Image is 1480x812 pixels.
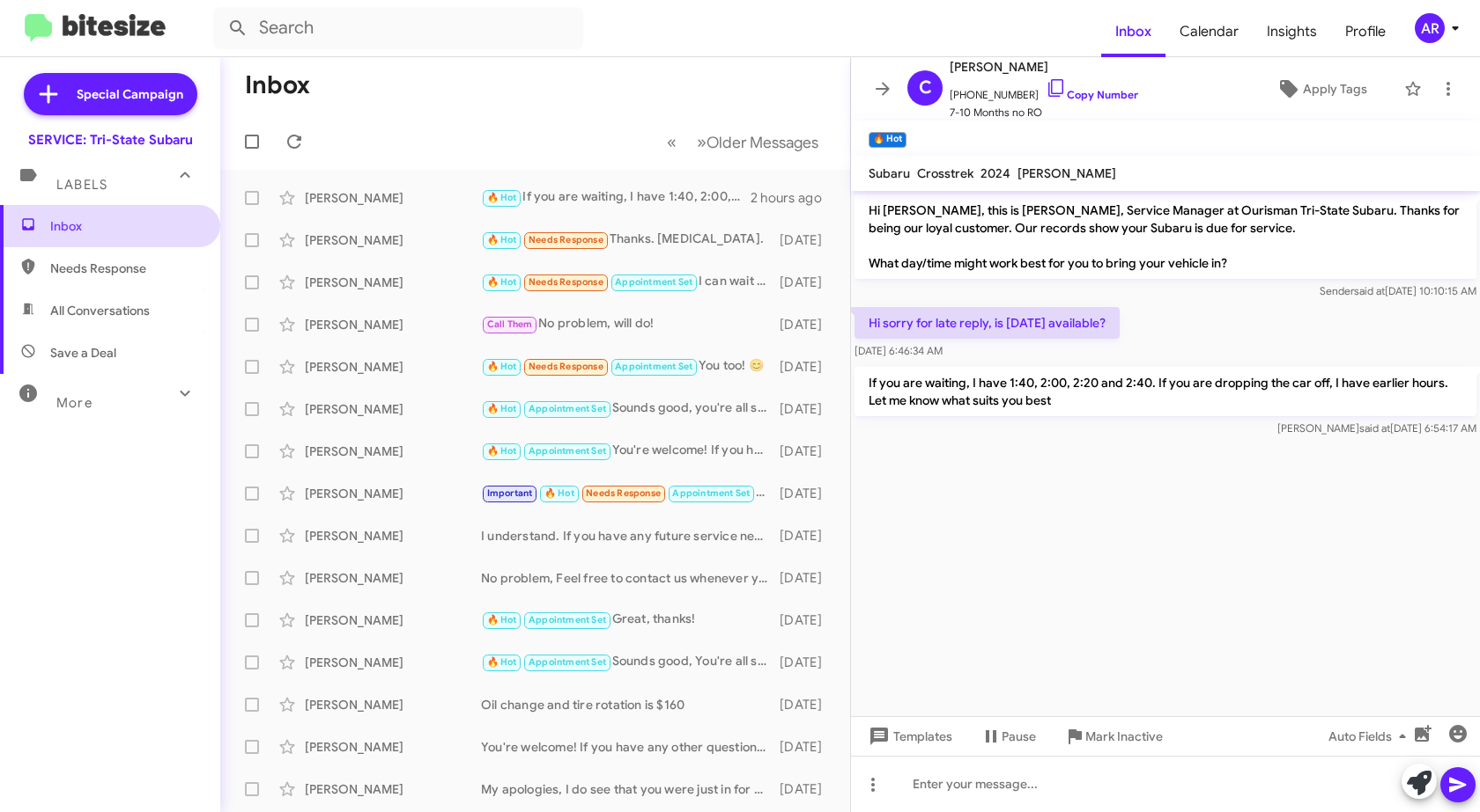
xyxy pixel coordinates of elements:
span: Save a Deal [50,344,116,362]
a: Calendar [1165,6,1253,57]
span: » [697,131,707,153]
span: 7-10 Months no RO [950,104,1138,121]
span: [DATE] 6:46:34 AM [855,344,943,357]
div: No problem, Feel free to contact us whenever you're ready to schedule your next service. We're he... [481,569,778,587]
span: Call Them [487,318,533,330]
div: Thanks. [MEDICAL_DATA]. [481,230,778,250]
div: [DATE] [778,231,836,249]
div: [PERSON_NAME] [305,358,481,376]
span: [PERSON_NAME] [DATE] 6:54:17 AM [1277,421,1476,435]
span: Appointment Set [672,487,750,499]
div: [PERSON_NAME] [305,780,481,798]
button: Mark Inactive [1050,721,1177,752]
a: Insights [1253,6,1331,57]
button: Next [686,124,829,160]
button: Auto Fields [1314,721,1427,752]
span: Appointment Set [529,445,606,457]
div: [PERSON_NAME] [305,443,481,460]
div: [DATE] [778,738,836,756]
span: [PERSON_NAME] [950,56,1138,77]
div: Great, thanks! [481,610,778,630]
span: Inbox [50,217,200,235]
p: Hi [PERSON_NAME], this is [PERSON_NAME], Service Manager at Ourisman Tri-State Subaru. Thanks for... [855,194,1476,279]
div: [PERSON_NAME] [305,316,481,333]
span: [PERSON_NAME] [1017,165,1116,181]
div: If you are waiting, I have 1:40, 2:00, 2:20 and 2:40. If you are dropping the car off, I have ear... [481,187,751,208]
div: [DATE] [778,358,836,376]
span: 🔥 Hot [544,487,574,499]
span: All Conversations [50,302,150,319]
span: 2024 [980,165,1010,181]
h1: Inbox [245,71,310,99]
span: said at [1359,421,1390,435]
span: Labels [56,177,107,193]
small: 🔥 Hot [869,132,906,148]
div: You're welcome! If you have any other questions or need further assistance, feel free to ask. 🙂 [481,441,778,461]
div: [PERSON_NAME] [305,274,481,291]
div: Sounds good, you're all set! 👍 [481,399,778,419]
div: [DATE] [778,611,836,629]
span: Appointment Set [529,614,606,625]
div: You too! 😊 [481,356,778,377]
div: [PERSON_NAME] [305,400,481,418]
button: Templates [851,721,966,752]
div: [DATE] [778,443,836,460]
div: AR [1415,13,1445,43]
div: Okay, thanks [481,483,778,503]
span: Needs Response [529,276,603,288]
span: 🔥 Hot [487,445,517,457]
span: Subaru [869,165,910,181]
span: Mark Inactive [1085,721,1163,752]
a: Copy Number [1046,88,1138,101]
p: Hi sorry for late reply, is [DATE] available? [855,307,1120,339]
span: 🔥 Hot [487,614,517,625]
div: [DATE] [778,316,836,333]
span: Templates [865,721,952,752]
div: [PERSON_NAME] [305,189,481,207]
span: Appointment Set [529,403,606,414]
span: Sender [DATE] 10:10:15 AM [1320,284,1476,297]
div: [DATE] [778,400,836,418]
span: 🔥 Hot [487,656,517,668]
span: Appointment Set [529,656,606,668]
span: Needs Response [529,361,603,372]
div: [DATE] [778,654,836,671]
div: [PERSON_NAME] [305,231,481,249]
span: More [56,395,92,411]
a: Special Campaign [24,73,197,115]
div: [PERSON_NAME] [305,654,481,671]
span: Appointment Set [615,361,692,372]
span: Needs Response [529,234,603,245]
span: Needs Response [50,260,200,277]
button: Previous [656,124,687,160]
span: Important [487,487,533,499]
div: 2 hours ago [751,189,836,207]
span: 🔥 Hot [487,234,517,245]
span: C [919,74,932,102]
button: Pause [966,721,1050,752]
a: Profile [1331,6,1400,57]
p: If you are waiting, I have 1:40, 2:00, 2:20 and 2:40. If you are dropping the car off, I have ear... [855,367,1476,416]
span: Special Campaign [77,85,183,103]
div: [DATE] [778,780,836,798]
span: « [667,131,677,153]
div: I understand. If you have any future service needs or questions, feel free to reach out. Thank yo... [481,527,778,545]
div: No problem, will do! [481,314,778,334]
a: Inbox [1101,6,1165,57]
div: [DATE] [778,696,836,713]
span: Needs Response [586,487,661,499]
div: [PERSON_NAME] [305,738,481,756]
div: [DATE] [778,274,836,291]
div: I can wait for it, thank you [481,272,778,292]
div: [PERSON_NAME] [305,569,481,587]
span: 🔥 Hot [487,276,517,288]
span: 🔥 Hot [487,361,517,372]
div: [DATE] [778,527,836,545]
nav: Page navigation example [657,124,829,160]
div: [PERSON_NAME] [305,696,481,713]
div: [DATE] [778,569,836,587]
span: Auto Fields [1328,721,1413,752]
